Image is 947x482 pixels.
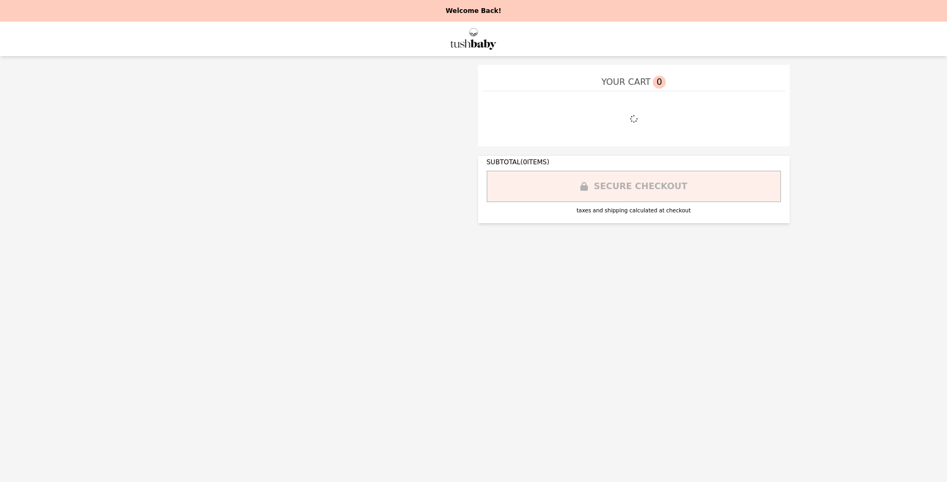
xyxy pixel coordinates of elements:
div: taxes and shipping calculated at checkout [487,206,781,215]
span: YOUR CART [601,76,651,89]
span: ( 0 ITEMS) [520,158,549,166]
span: 0 [653,76,666,89]
p: Welcome Back! [6,6,941,15]
span: SUBTOTAL [487,158,521,166]
img: Brand Logo [451,28,496,50]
